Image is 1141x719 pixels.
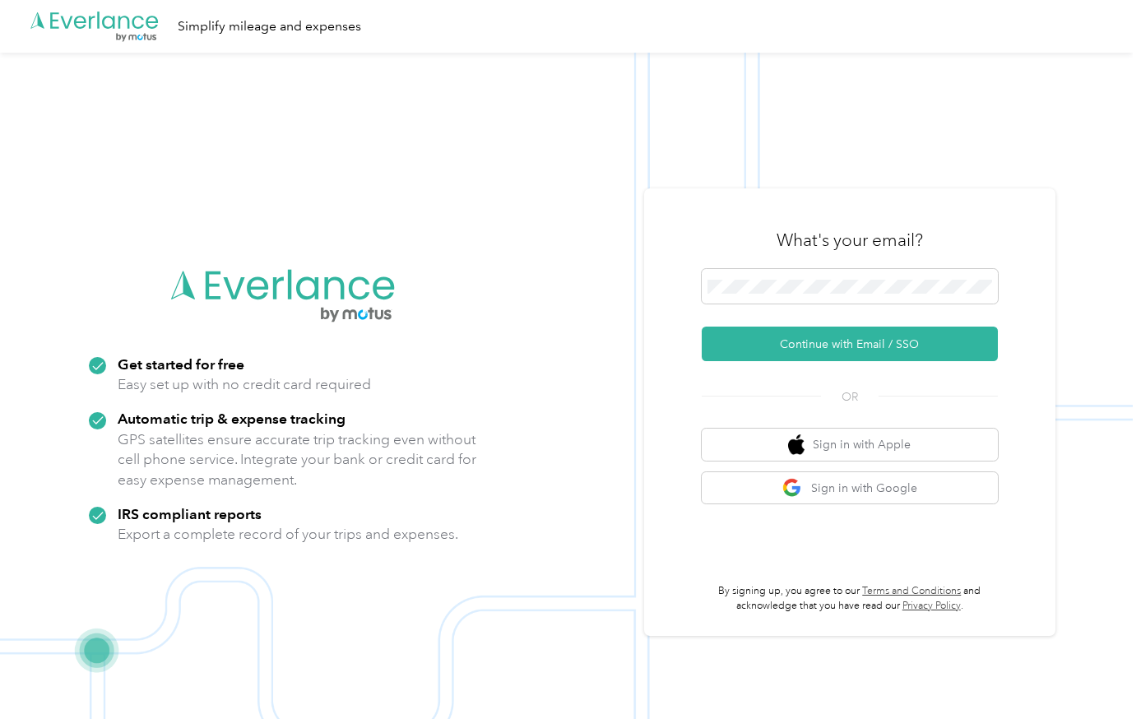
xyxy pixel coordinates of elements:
div: Simplify mileage and expenses [178,16,361,37]
button: apple logoSign in with Apple [702,429,998,461]
p: Easy set up with no credit card required [118,374,371,395]
span: OR [821,388,879,406]
p: Export a complete record of your trips and expenses. [118,524,458,545]
h3: What's your email? [777,229,923,252]
strong: IRS compliant reports [118,505,262,522]
img: apple logo [788,434,805,455]
button: Continue with Email / SSO [702,327,998,361]
p: GPS satellites ensure accurate trip tracking even without cell phone service. Integrate your bank... [118,429,477,490]
p: By signing up, you agree to our and acknowledge that you have read our . [702,584,998,613]
strong: Get started for free [118,355,244,373]
img: google logo [782,478,803,499]
a: Privacy Policy [902,600,961,612]
button: google logoSign in with Google [702,472,998,504]
a: Terms and Conditions [862,585,961,597]
strong: Automatic trip & expense tracking [118,410,346,427]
